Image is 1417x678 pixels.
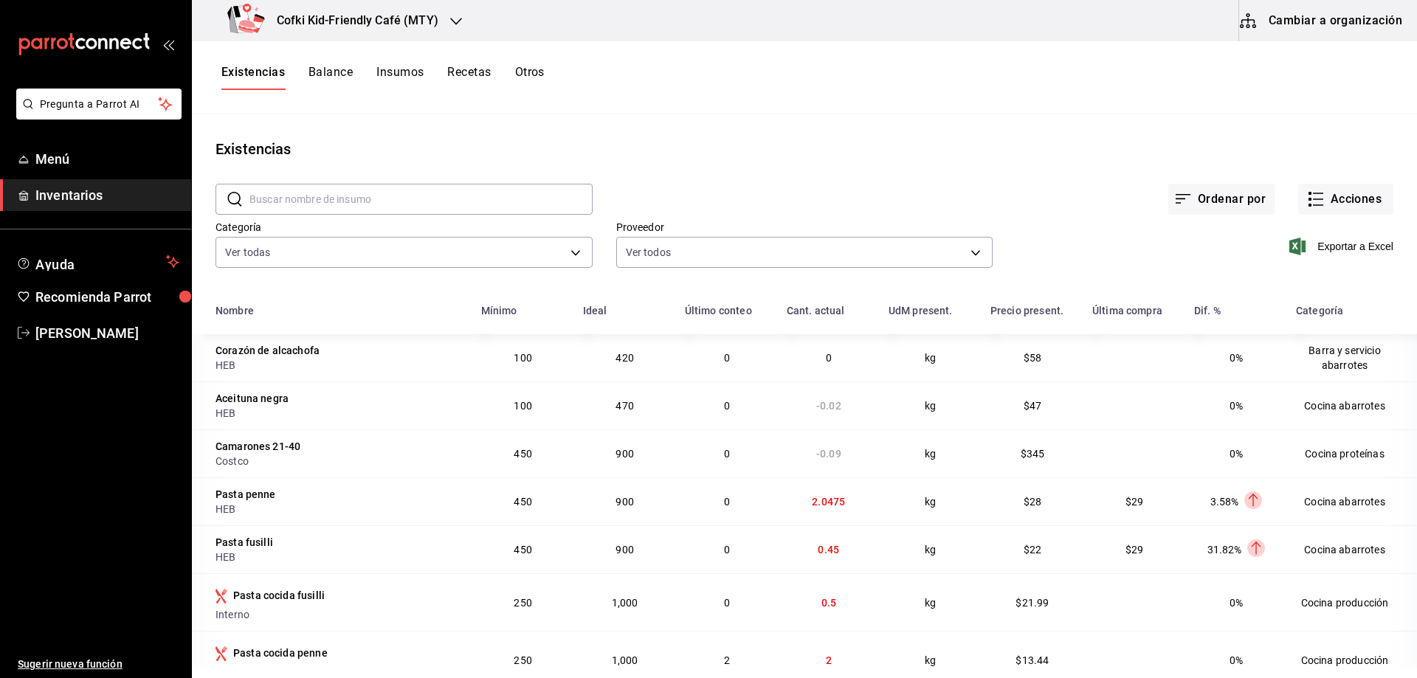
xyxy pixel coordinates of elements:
span: 0% [1230,597,1243,609]
button: Pregunta a Parrot AI [16,89,182,120]
td: kg [880,381,982,429]
span: 0% [1230,400,1243,412]
td: Cocina abarrotes [1287,381,1417,429]
span: 100 [514,352,531,364]
div: Costco [216,454,463,468]
span: 0% [1230,654,1243,666]
span: 450 [514,544,531,556]
span: Pregunta a Parrot AI [40,97,159,112]
span: Recomienda Parrot [35,287,179,307]
div: Pasta penne [216,487,276,502]
button: Recetas [447,65,491,90]
span: 100 [514,400,531,412]
div: Nombre [216,305,254,316]
div: HEB [216,406,463,421]
span: 1,000 [612,597,638,609]
div: navigation tabs [221,65,545,90]
td: kg [880,477,982,525]
h3: Cofki Kid-Friendly Café (MTY) [265,12,438,30]
label: Proveedor [616,222,993,232]
div: Categoría [1296,305,1343,316]
td: Cocina proteínas [1287,429,1417,477]
span: 0 [724,400,730,412]
span: 0 [724,496,730,508]
td: kg [880,525,982,573]
svg: Insumo producido [216,646,227,661]
div: Pasta cocida penne [233,646,328,660]
label: Categoría [216,222,593,232]
span: -0.02 [816,400,841,412]
button: Otros [515,65,545,90]
span: 3.58% [1210,496,1239,508]
button: Exportar a Excel [1292,238,1393,255]
span: 420 [616,352,633,364]
button: Balance [308,65,353,90]
span: $345 [1021,448,1045,460]
div: Precio present. [990,305,1063,316]
td: Cocina abarrotes [1287,525,1417,573]
td: Cocina abarrotes [1287,477,1417,525]
span: 0.5 [821,597,836,609]
div: Camarones 21-40 [216,439,300,454]
span: $28 [1024,496,1041,508]
span: 250 [514,654,531,666]
span: Inventarios [35,185,179,205]
input: Buscar nombre de insumo [249,184,593,214]
span: Ver todas [225,245,270,260]
span: Ayuda [35,253,160,271]
div: Ideal [583,305,607,316]
span: 2 [826,654,832,666]
a: Pregunta a Parrot AI [10,107,182,122]
span: 0 [724,544,730,556]
td: Barra y servicio abarrotes [1287,334,1417,381]
span: 2 [724,654,730,666]
button: Acciones [1298,184,1393,215]
span: $13.44 [1016,654,1049,666]
div: Aceituna negra [216,391,289,406]
div: HEB [216,502,463,516]
span: $58 [1024,352,1041,364]
td: kg [880,429,982,477]
div: Cant. actual [787,305,845,316]
div: Interno [216,607,463,622]
button: open_drawer_menu [162,38,174,50]
div: Pasta cocida fusilli [233,588,325,603]
span: 450 [514,448,531,460]
span: Sugerir nueva función [18,657,179,672]
span: $21.99 [1016,597,1049,609]
div: Última compra [1092,305,1162,316]
button: Existencias [221,65,285,90]
td: kg [880,573,982,631]
span: 900 [616,544,633,556]
button: Ordenar por [1168,184,1275,215]
div: Mínimo [481,305,517,316]
div: Pasta fusilli [216,535,273,550]
button: Insumos [376,65,424,90]
span: $22 [1024,544,1041,556]
td: Cocina producción [1287,573,1417,631]
span: 0 [724,352,730,364]
div: Corazón de alcachofa [216,343,320,358]
span: 0 [724,597,730,609]
span: -0.09 [816,448,841,460]
span: 0.45 [818,544,839,556]
span: 470 [616,400,633,412]
div: Último conteo [685,305,752,316]
span: [PERSON_NAME] [35,323,179,343]
span: 900 [616,448,633,460]
span: 0 [826,352,832,364]
span: $29 [1125,496,1143,508]
span: 0% [1230,448,1243,460]
span: 1,000 [612,654,638,666]
span: 250 [514,597,531,609]
span: Ver todos [626,245,671,260]
span: 900 [616,496,633,508]
td: kg [880,334,982,381]
div: HEB [216,358,463,373]
div: UdM present. [889,305,953,316]
span: Menú [35,149,179,169]
span: 0% [1230,352,1243,364]
span: 2.0475 [812,496,845,508]
span: $29 [1125,544,1143,556]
